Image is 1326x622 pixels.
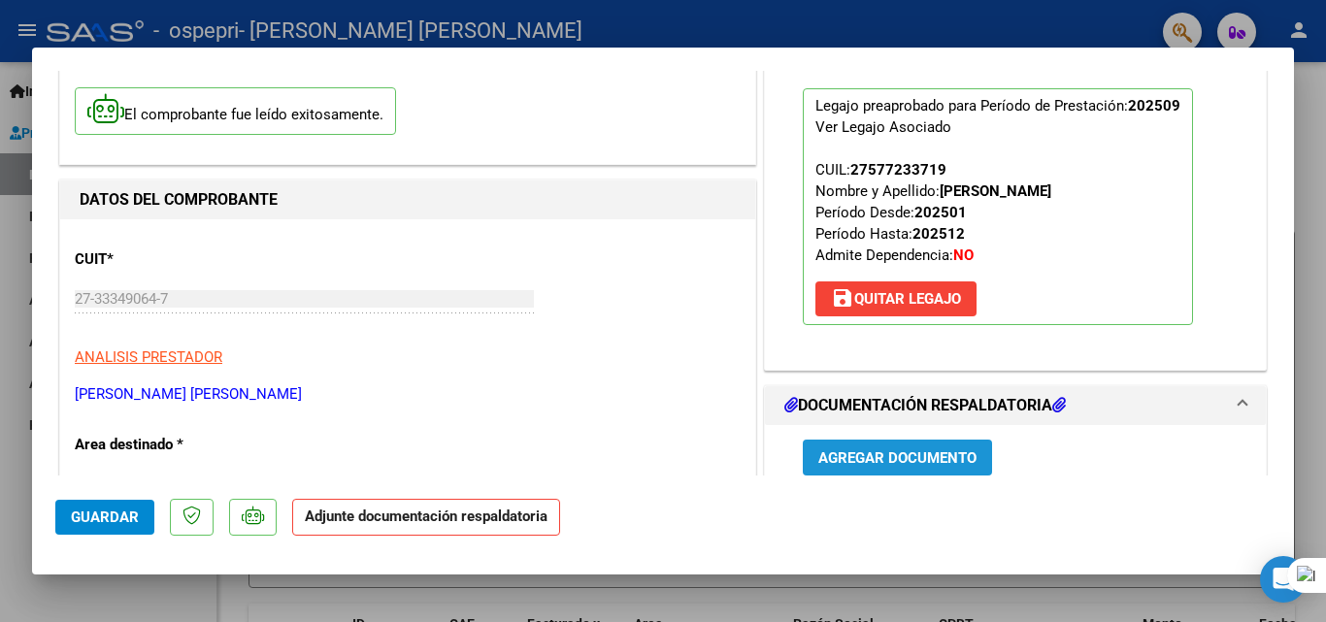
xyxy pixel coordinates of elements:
[75,434,275,456] p: Area destinado *
[71,508,139,526] span: Guardar
[815,161,1051,264] span: CUIL: Nombre y Apellido: Período Desde: Período Hasta: Admite Dependencia:
[815,116,951,138] div: Ver Legajo Asociado
[953,246,974,264] strong: NO
[914,204,967,221] strong: 202501
[803,440,992,475] button: Agregar Documento
[765,386,1266,425] mat-expansion-panel-header: DOCUMENTACIÓN RESPALDATORIA
[940,182,1051,200] strong: [PERSON_NAME]
[831,290,961,308] span: Quitar Legajo
[765,59,1266,370] div: PREAPROBACIÓN PARA INTEGRACION
[912,225,965,243] strong: 202512
[850,159,946,180] div: 27577233719
[784,394,1066,417] h1: DOCUMENTACIÓN RESPALDATORIA
[80,190,278,209] strong: DATOS DEL COMPROBANTE
[831,286,854,310] mat-icon: save
[305,507,547,525] strong: Adjunte documentación respaldatoria
[75,248,275,271] p: CUIT
[818,449,977,467] span: Agregar Documento
[1260,556,1307,603] div: Open Intercom Messenger
[1128,97,1180,115] strong: 202509
[803,88,1193,325] p: Legajo preaprobado para Período de Prestación:
[55,500,154,535] button: Guardar
[75,348,222,366] span: ANALISIS PRESTADOR
[815,281,977,316] button: Quitar Legajo
[75,383,741,406] p: [PERSON_NAME] [PERSON_NAME]
[75,87,396,135] p: El comprobante fue leído exitosamente.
